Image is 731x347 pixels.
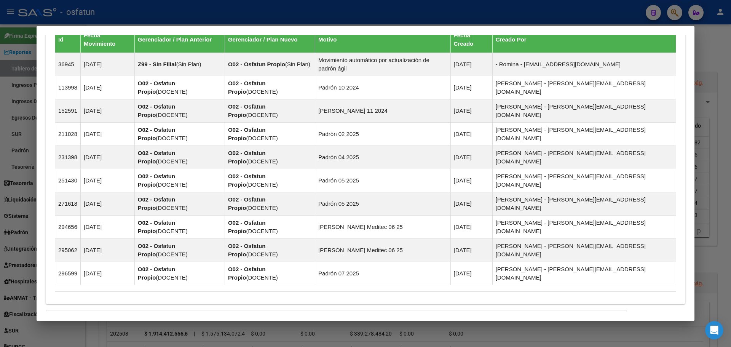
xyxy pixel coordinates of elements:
[81,99,135,122] td: [DATE]
[225,76,315,99] td: ( )
[248,88,276,95] span: DOCENTE
[138,266,175,281] strong: O02 - Osfatun Propio
[315,262,450,285] td: Padrón 07 2025
[55,122,81,146] td: 211028
[138,196,175,211] strong: O02 - Osfatun Propio
[134,122,225,146] td: ( )
[81,122,135,146] td: [DATE]
[225,122,315,146] td: ( )
[138,103,175,118] strong: O02 - Osfatun Propio
[134,76,225,99] td: ( )
[158,181,185,188] span: DOCENTE
[55,262,81,285] td: 296599
[248,112,276,118] span: DOCENTE
[492,146,676,169] td: [PERSON_NAME] - [PERSON_NAME][EMAIL_ADDRESS][DOMAIN_NAME]
[225,192,315,215] td: ( )
[225,169,315,192] td: ( )
[134,215,225,238] td: ( )
[315,99,450,122] td: [PERSON_NAME] 11 2024
[138,126,175,141] strong: O02 - Osfatun Propio
[158,205,185,211] span: DOCENTE
[228,219,265,234] strong: O02 - Osfatun Propio
[450,238,492,262] td: [DATE]
[450,262,492,285] td: [DATE]
[450,26,492,53] th: Fecha Creado
[228,80,265,95] strong: O02 - Osfatun Propio
[248,251,276,257] span: DOCENTE
[225,146,315,169] td: ( )
[228,61,285,67] strong: O02 - Osfatun Propio
[55,192,81,215] td: 271618
[248,181,276,188] span: DOCENTE
[315,192,450,215] td: Padrón 05 2025
[55,146,81,169] td: 231398
[228,126,265,141] strong: O02 - Osfatun Propio
[228,103,265,118] strong: O02 - Osfatun Propio
[228,173,265,188] strong: O02 - Osfatun Propio
[138,150,175,165] strong: O02 - Osfatun Propio
[55,53,81,76] td: 36945
[315,146,450,169] td: Padrón 04 2025
[228,150,265,165] strong: O02 - Osfatun Propio
[492,99,676,122] td: [PERSON_NAME] - [PERSON_NAME][EMAIL_ADDRESS][DOMAIN_NAME]
[228,243,265,257] strong: O02 - Osfatun Propio
[315,169,450,192] td: Padrón 05 2025
[81,238,135,262] td: [DATE]
[492,122,676,146] td: [PERSON_NAME] - [PERSON_NAME][EMAIL_ADDRESS][DOMAIN_NAME]
[55,238,81,262] td: 295062
[248,158,276,165] span: DOCENTE
[225,262,315,285] td: ( )
[81,169,135,192] td: [DATE]
[315,238,450,262] td: [PERSON_NAME] Meditec 06 25
[158,251,185,257] span: DOCENTE
[315,76,450,99] td: Padrón 10 2024
[228,196,265,211] strong: O02 - Osfatun Propio
[492,169,676,192] td: [PERSON_NAME] - [PERSON_NAME][EMAIL_ADDRESS][DOMAIN_NAME]
[134,99,225,122] td: ( )
[248,274,276,281] span: DOCENTE
[158,158,185,165] span: DOCENTE
[81,262,135,285] td: [DATE]
[450,146,492,169] td: [DATE]
[450,99,492,122] td: [DATE]
[81,192,135,215] td: [DATE]
[158,112,185,118] span: DOCENTE
[228,266,265,281] strong: O02 - Osfatun Propio
[450,76,492,99] td: [DATE]
[81,215,135,238] td: [DATE]
[248,205,276,211] span: DOCENTE
[492,262,676,285] td: [PERSON_NAME] - [PERSON_NAME][EMAIL_ADDRESS][DOMAIN_NAME]
[315,53,450,76] td: Movimiento automático por actualización de padrón ágil
[134,192,225,215] td: ( )
[492,215,676,238] td: [PERSON_NAME] - [PERSON_NAME][EMAIL_ADDRESS][DOMAIN_NAME]
[225,215,315,238] td: ( )
[225,53,315,76] td: ( )
[134,146,225,169] td: ( )
[134,26,225,53] th: Gerenciador / Plan Anterior
[450,215,492,238] td: [DATE]
[138,173,175,188] strong: O02 - Osfatun Propio
[492,76,676,99] td: [PERSON_NAME] - [PERSON_NAME][EMAIL_ADDRESS][DOMAIN_NAME]
[55,99,81,122] td: 152591
[134,53,225,76] td: ( )
[134,169,225,192] td: ( )
[158,88,185,95] span: DOCENTE
[81,53,135,76] td: [DATE]
[450,53,492,76] td: [DATE]
[705,321,723,339] div: Open Intercom Messenger
[315,26,450,53] th: Motivo
[315,122,450,146] td: Padrón 02 2025
[55,76,81,99] td: 113998
[55,26,81,53] th: Id
[138,243,175,257] strong: O02 - Osfatun Propio
[158,135,185,141] span: DOCENTE
[178,61,200,67] span: Sin Plan
[450,122,492,146] td: [DATE]
[225,99,315,122] td: ( )
[81,26,135,53] th: Fecha Movimiento
[225,238,315,262] td: ( )
[81,146,135,169] td: [DATE]
[138,219,175,234] strong: O02 - Osfatun Propio
[248,228,276,234] span: DOCENTE
[55,215,81,238] td: 294656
